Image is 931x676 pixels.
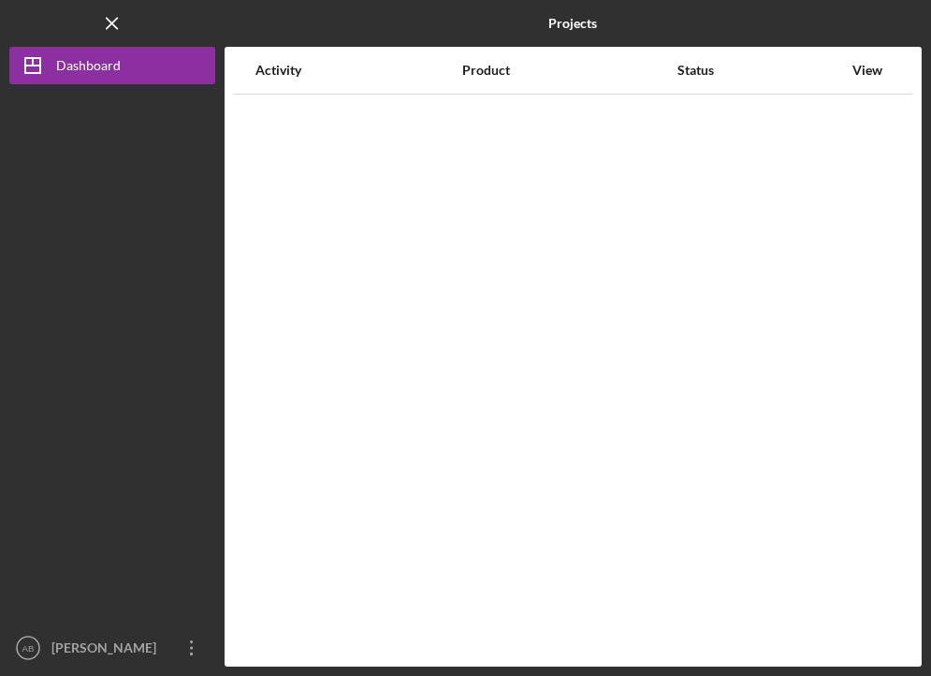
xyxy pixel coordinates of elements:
[462,63,676,78] div: Product
[56,47,121,89] div: Dashboard
[548,16,597,31] b: Projects
[844,63,891,78] div: View
[9,47,215,84] button: Dashboard
[677,63,842,78] div: Status
[47,629,168,671] div: [PERSON_NAME]
[255,63,460,78] div: Activity
[9,629,215,667] button: AB[PERSON_NAME]
[22,643,35,654] text: AB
